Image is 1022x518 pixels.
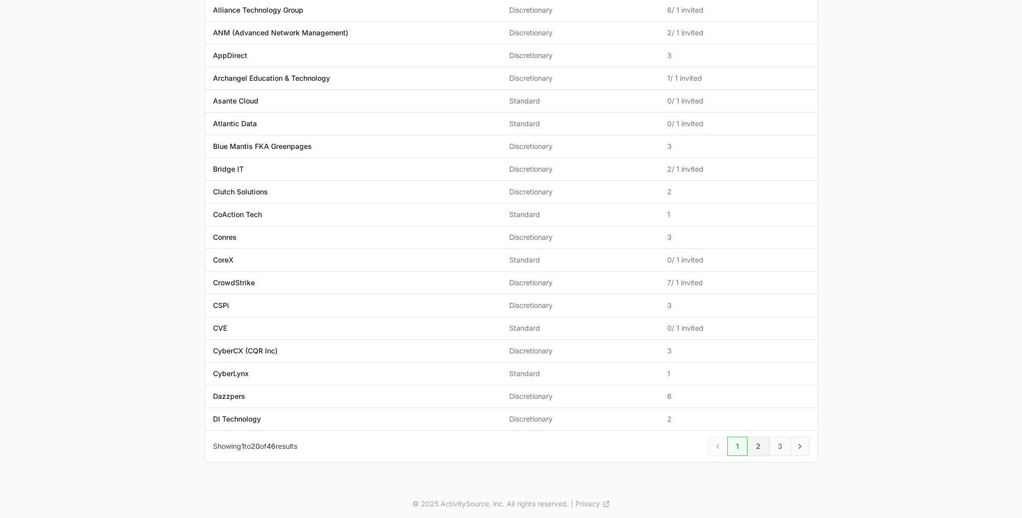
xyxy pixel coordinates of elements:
span: Discretionary [509,50,651,61]
span: 2 / 1 invited [667,28,809,38]
p: CyberLynx [213,369,249,379]
span: 3 [667,346,809,356]
p: Alliance Technology Group [213,5,303,15]
p: Dazzpers [213,391,245,401]
span: 3 [667,300,809,310]
a: Privacy [575,499,610,509]
span: 7 / 1 invited [667,278,809,288]
span: Discretionary [509,141,651,151]
p: © 2025 ActivitySource, inc. All rights reserved. [412,499,569,509]
span: Discretionary [509,278,651,288]
span: 1 / 1 invited [667,73,809,83]
span: 3 [667,232,809,242]
span: 0 / 1 invited [667,255,809,265]
span: 0 / 1 invited [667,323,809,333]
a: 1 [727,437,747,456]
span: Standard [509,210,651,220]
span: Discretionary [509,187,651,197]
span: 46 [266,442,276,450]
span: Discretionary [509,232,651,242]
span: Discretionary [509,5,651,15]
p: CSPi [213,300,229,310]
p: ANM (Advanced Network Management) [213,28,348,38]
span: | [571,499,573,509]
span: 3 [667,141,809,151]
p: CoreX [213,255,234,265]
p: CyberCX (CQR Inc) [213,346,278,356]
span: Discretionary [509,391,651,401]
span: 2 [667,414,809,424]
span: Standard [509,255,651,265]
p: Archangel Education & Technology [213,73,330,83]
span: 2 / 1 invited [667,164,809,174]
span: 2 [667,187,809,197]
span: Standard [509,119,651,129]
span: Discretionary [509,300,651,310]
span: Discretionary [509,164,651,174]
a: 2 [747,437,769,456]
span: 1 [667,369,809,379]
a: 3 [769,437,791,456]
span: Discretionary [509,28,651,38]
p: Showing to of results [213,441,297,451]
p: CoAction Tech [213,210,262,220]
p: Blue Mantis FKA Greenpages [213,141,312,151]
p: CrowdStrike [213,278,255,288]
span: 6 / 1 invited [667,5,809,15]
span: 20 [251,442,260,450]
p: Asante Cloud [213,96,258,106]
p: CVE [213,323,227,333]
span: Standard [509,369,651,379]
p: Bridge IT [213,164,244,174]
span: 0 / 1 invited [667,96,809,106]
span: 1 [241,442,244,450]
span: Standard [509,96,651,106]
p: Atlantic Data [213,119,257,129]
p: Clutch Solutions [213,187,268,197]
p: DI Technology [213,414,261,424]
a: Next [790,437,810,456]
span: 6 [667,391,809,401]
span: 3 [667,50,809,61]
p: Conres [213,232,237,242]
span: Standard [509,323,651,333]
span: Discretionary [509,414,651,424]
span: Discretionary [509,346,651,356]
span: Discretionary [509,73,651,83]
span: 1 [667,210,809,220]
span: 0 / 1 invited [667,119,809,129]
p: AppDirect [213,50,247,61]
